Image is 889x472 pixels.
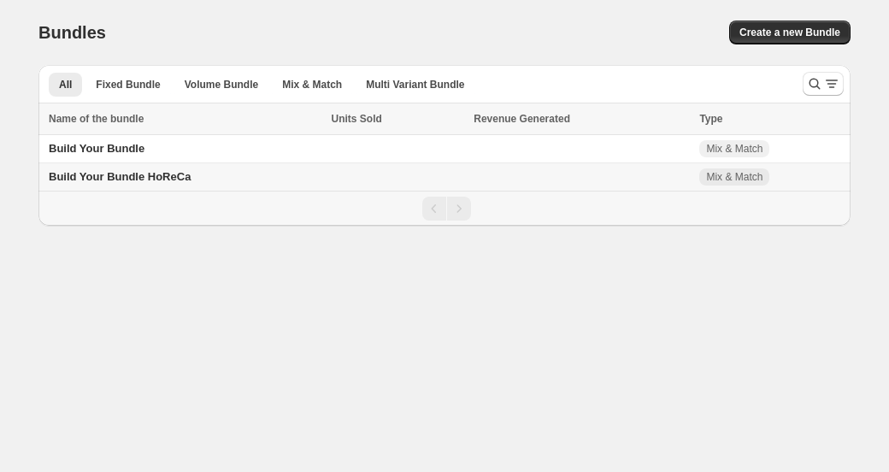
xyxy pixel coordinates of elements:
[332,110,382,127] span: Units Sold
[803,72,844,96] button: Search and filter results
[332,110,399,127] button: Units Sold
[706,170,762,184] span: Mix & Match
[59,78,72,91] span: All
[739,26,840,39] span: Create a new Bundle
[366,78,464,91] span: Multi Variant Bundle
[96,78,160,91] span: Fixed Bundle
[699,110,840,127] div: Type
[38,191,851,226] nav: Pagination
[729,21,851,44] button: Create a new Bundle
[185,78,258,91] span: Volume Bundle
[474,110,570,127] span: Revenue Generated
[49,110,321,127] div: Name of the bundle
[49,142,144,155] span: Build Your Bundle
[706,142,762,156] span: Mix & Match
[474,110,587,127] button: Revenue Generated
[49,170,191,183] span: Build Your Bundle HoReCa
[282,78,342,91] span: Mix & Match
[38,22,106,43] h1: Bundles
